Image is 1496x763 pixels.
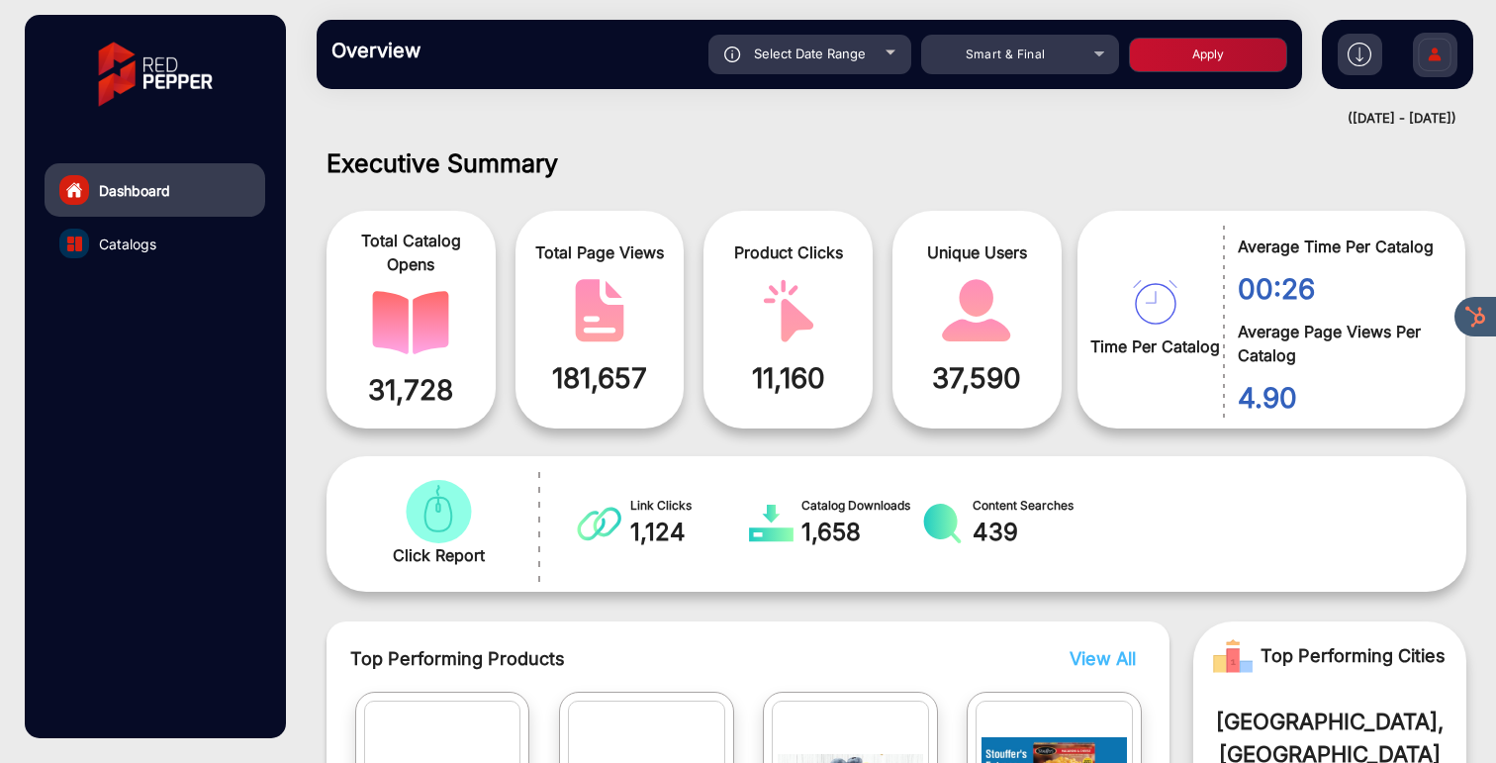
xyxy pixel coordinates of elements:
span: 181,657 [530,357,670,399]
img: catalog [577,504,621,543]
span: Smart & Final [966,47,1046,61]
img: catalog [749,504,794,543]
img: catalog [561,279,638,342]
img: catalog [920,504,965,543]
span: 4.90 [1238,377,1436,419]
span: Catalog Downloads [801,497,921,515]
img: Rank image [1213,636,1253,676]
img: catalog [750,279,827,342]
button: Apply [1129,38,1287,72]
span: Total Catalog Opens [341,229,481,276]
img: h2download.svg [1348,43,1371,66]
span: 439 [973,515,1092,550]
span: Content Searches [973,497,1092,515]
img: catalog [938,279,1015,342]
span: 37,590 [907,357,1047,399]
span: Total Page Views [530,240,670,264]
span: Average Page Views Per Catalog [1238,320,1436,367]
a: Dashboard [45,163,265,217]
span: Select Date Range [754,46,866,61]
span: Top Performing Cities [1261,636,1446,676]
div: ([DATE] - [DATE]) [297,109,1456,129]
span: Catalogs [99,234,156,254]
span: Link Clicks [630,497,750,515]
img: catalog [67,237,82,251]
img: catalog [400,480,477,543]
span: 31,728 [341,369,481,411]
h3: Overview [331,39,608,62]
span: 11,160 [718,357,858,399]
span: Product Clicks [718,240,858,264]
span: Average Time Per Catalog [1238,235,1436,258]
button: View All [1065,645,1131,672]
img: Sign%20Up.svg [1414,23,1455,92]
img: catalog [1133,280,1177,325]
a: Catalogs [45,217,265,270]
span: Dashboard [99,180,170,201]
span: 00:26 [1238,268,1436,310]
span: Click Report [393,543,485,567]
span: Top Performing Products [350,645,954,672]
img: home [65,181,83,199]
img: vmg-logo [84,25,227,124]
span: View All [1070,648,1136,669]
span: 1,658 [801,515,921,550]
h1: Executive Summary [327,148,1466,178]
img: catalog [372,291,449,354]
span: 1,124 [630,515,750,550]
span: Unique Users [907,240,1047,264]
img: icon [724,47,741,62]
